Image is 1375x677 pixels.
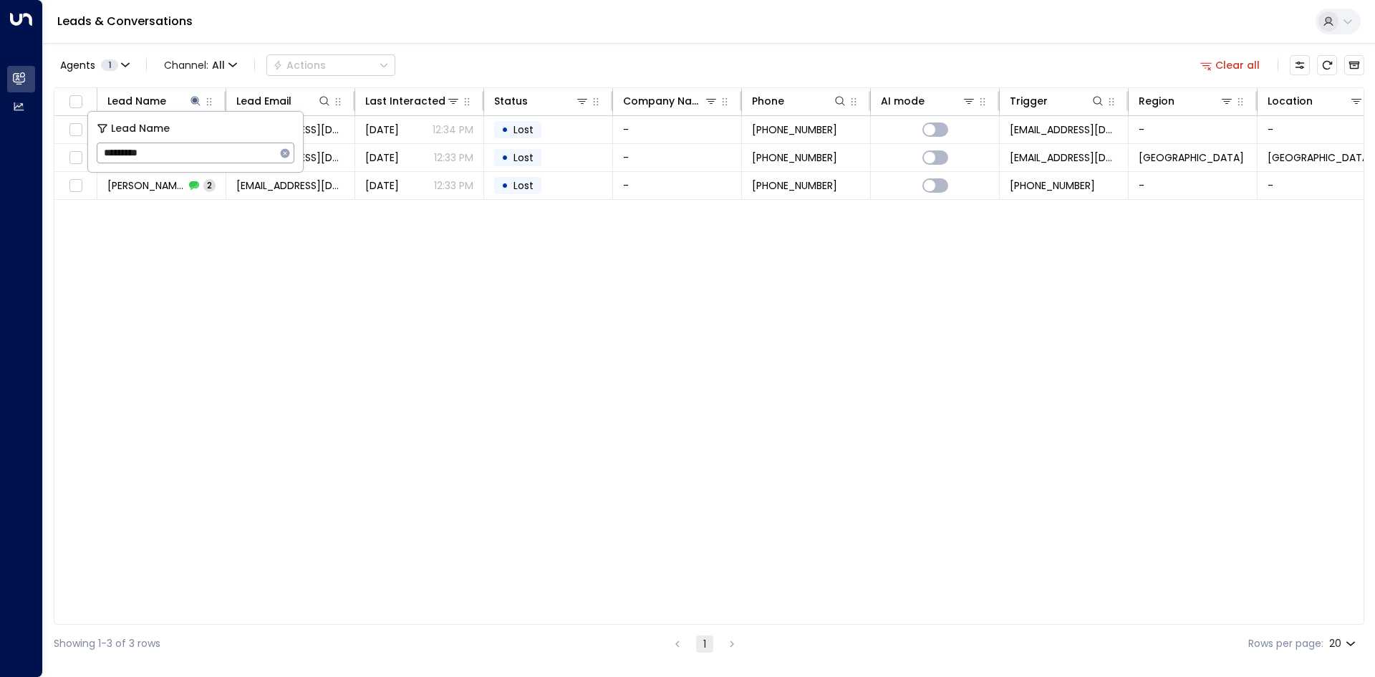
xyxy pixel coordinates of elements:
div: Last Interacted [365,92,460,110]
div: Location [1268,92,1313,110]
div: • [501,173,508,198]
span: leads@space-station.co.uk [1010,150,1118,165]
span: info@alteredskin.org [236,178,344,193]
div: Actions [273,59,326,72]
button: Archived Leads [1344,55,1364,75]
span: +447971234752 [752,123,837,137]
span: +447971234752 [752,178,837,193]
div: • [501,117,508,142]
div: Button group with a nested menu [266,54,395,76]
div: Company Name [623,92,718,110]
td: - [1129,116,1258,143]
a: Leads & Conversations [57,13,193,29]
div: Lead Email [236,92,332,110]
button: page 1 [696,635,713,653]
span: Lead Name [111,120,170,137]
div: Trigger [1010,92,1105,110]
div: Status [494,92,528,110]
span: Refresh [1317,55,1337,75]
span: 2 [203,179,216,191]
span: Sep 22, 2025 [365,150,399,165]
button: Actions [266,54,395,76]
p: 12:33 PM [434,178,473,193]
span: leads@space-station.co.uk [1010,123,1118,137]
div: Region [1139,92,1174,110]
td: - [613,116,742,143]
div: Lead Name [107,92,203,110]
span: Lost [513,123,534,137]
div: 20 [1329,633,1359,654]
button: Customize [1290,55,1310,75]
span: Toggle select row [67,149,85,167]
span: +447971234752 [1010,178,1095,193]
span: Channel: [158,55,243,75]
div: AI mode [881,92,976,110]
button: Agents1 [54,55,135,75]
span: Sep 22, 2025 [365,123,399,137]
span: Toggle select all [67,93,85,111]
span: Toggle select row [67,177,85,195]
div: Region [1139,92,1234,110]
div: Location [1268,92,1364,110]
td: - [1129,172,1258,199]
div: • [501,145,508,170]
span: Sep 22, 2025 [365,178,399,193]
div: Phone [752,92,847,110]
div: Trigger [1010,92,1048,110]
button: Channel:All [158,55,243,75]
div: Last Interacted [365,92,445,110]
div: Phone [752,92,784,110]
span: Agents [60,60,95,70]
label: Rows per page: [1248,636,1323,651]
td: - [613,144,742,171]
div: Status [494,92,589,110]
span: 1 [101,59,118,71]
span: All [212,59,225,71]
span: Space Station Stirchley [1268,150,1373,165]
span: Lost [513,178,534,193]
span: Toggle select row [67,121,85,139]
span: Lost [513,150,534,165]
div: Company Name [623,92,704,110]
div: AI mode [881,92,925,110]
p: 12:34 PM [433,123,473,137]
button: Clear all [1195,55,1266,75]
div: Showing 1-3 of 3 rows [54,636,160,651]
span: +447971234752 [752,150,837,165]
div: Lead Email [236,92,291,110]
div: Lead Name [107,92,166,110]
span: Birmingham [1139,150,1244,165]
span: Sarah Watkinson [107,178,185,193]
td: - [613,172,742,199]
nav: pagination navigation [668,635,741,653]
p: 12:33 PM [434,150,473,165]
